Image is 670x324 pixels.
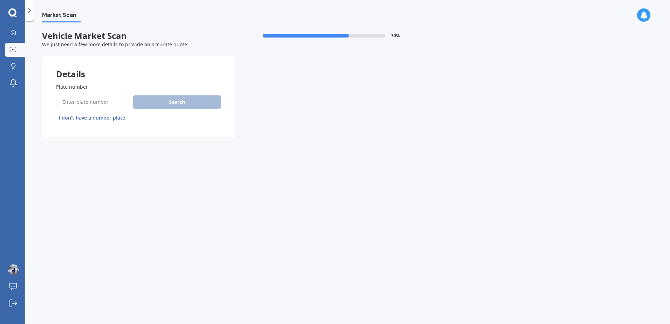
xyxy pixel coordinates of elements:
div: Details [42,56,235,77]
span: Market Scan [42,12,81,21]
button: I don’t have a number plate [56,112,128,123]
img: ACg8ocKUyttMXx5diZEp8lVsWaJN8dajUlr9dJSX4qZgJ118Vf3lzDdZ1g=s96-c [8,264,19,275]
span: We just need a few more details to provide an accurate quote [42,41,187,48]
span: 70 % [391,33,400,38]
input: Enter plate number [56,95,130,109]
span: Vehicle Market Scan [42,31,235,41]
span: Plate number [56,83,88,90]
